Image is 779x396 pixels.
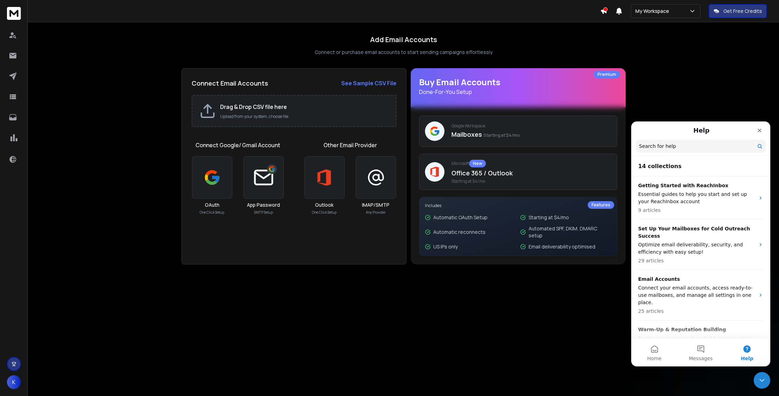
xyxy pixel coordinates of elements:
[362,201,389,208] h3: IMAP/SMTP
[341,79,396,87] a: See Sample CSV File
[220,103,389,111] h2: Drag & Drop CSV file here
[220,114,389,119] p: Upload from your system, choose file
[631,121,770,366] iframe: Intercom live chat
[451,179,611,184] span: Starting at $4/mo
[723,8,762,15] p: Get Free Credits
[451,129,611,139] p: Mailboxes
[315,201,334,208] h3: Outlook
[7,375,21,389] button: K
[588,201,614,209] div: Features
[323,141,377,149] h1: Other Email Provider
[594,71,620,78] div: Premium
[451,160,611,167] p: Microsoft
[195,141,280,149] h1: Connect Google/ Gmail Account
[433,229,485,236] p: Automatic reconnects
[247,201,280,208] h3: App Password
[366,210,386,215] p: Any Provider
[754,372,770,389] iframe: Intercom live chat
[419,88,617,96] p: Done-For-You Setup
[205,201,219,208] h3: OAuth
[200,210,224,215] p: One Click Setup
[451,168,611,178] p: Office 365 / Outlook
[192,78,268,88] h2: Connect Email Accounts
[425,203,611,208] p: Includes
[419,77,617,96] h1: Buy Email Accounts
[370,35,437,45] h1: Add Email Accounts
[529,214,569,221] p: Starting at $4/mo
[315,49,492,56] p: Connect or purchase email accounts to start sending campaigns effortlessly
[529,225,611,239] p: Automated SPF, DKIM, DMARC setup
[469,160,486,167] div: New
[483,132,520,138] span: Starting at $4/mo
[312,210,337,215] p: One Click Setup
[451,123,611,129] p: Google Workspace
[254,210,273,215] p: SMTP Setup
[529,243,595,250] p: Email deliverability optimised
[709,4,767,18] button: Get Free Credits
[635,8,672,15] p: My Workspace
[433,214,488,221] p: Automatic OAuth Setup
[433,243,458,250] p: US IPs only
